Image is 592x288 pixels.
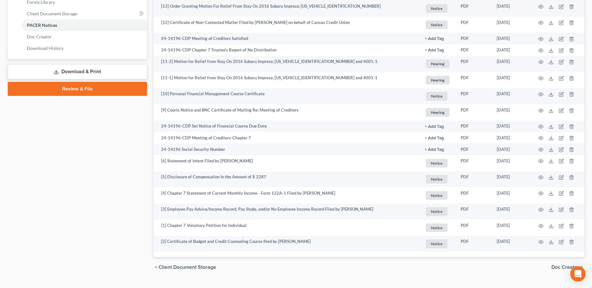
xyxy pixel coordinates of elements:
[492,33,531,44] td: [DATE]
[426,207,448,216] span: Notice
[27,45,64,51] span: Download History
[22,8,147,19] a: Client Document Storage
[426,239,448,248] span: Notice
[492,155,531,171] td: [DATE]
[456,44,492,56] td: PDF
[425,123,450,129] a: + Add Tag
[153,72,420,88] td: [11-1] Motion for Relief from Stay On 2016 Subaru Impreza; [US_VEHICLE_IDENTIFICATION_NUMBER] and...
[425,135,450,141] a: + Add Tag
[153,236,420,252] td: [2] Certificate of Budget and Credit Counseling Course filed by [PERSON_NAME]
[8,64,147,79] a: Download & Print
[425,91,450,101] a: Notice
[551,265,584,270] button: Doc Creator chevron_right
[153,17,420,33] td: [12] Certificate of Non-Contested Matter Filed by [PERSON_NAME] on behalf of Canvas Credit Union
[426,20,448,29] span: Notice
[426,223,448,232] span: Notice
[426,92,448,100] span: Notice
[492,171,531,188] td: [DATE]
[579,265,584,270] i: chevron_right
[456,104,492,121] td: PDF
[425,48,444,52] button: + Add Tag
[492,17,531,33] td: [DATE]
[425,3,450,14] a: Notice
[456,121,492,132] td: PDF
[456,171,492,188] td: PDF
[425,19,450,30] a: Notice
[492,236,531,252] td: [DATE]
[425,148,444,152] button: + Add Tag
[425,107,450,118] a: Hearing
[153,204,420,220] td: [3] Employee Pay Advice/Income Record, Pay Stubs, and/or No Employee Income Record Filed by [PERS...
[153,121,420,132] td: 24-14196-CDP Set Notice of Financial Course Due Date
[425,136,444,140] button: + Add Tag
[551,265,579,270] span: Doc Creator
[153,0,420,17] td: [13] Order Granting Motion For Relief From Stay On 2016 Subaru Impreza; [US_VEHICLE_IDENTIFICATIO...
[456,132,492,144] td: PDF
[426,59,449,68] span: Hearing
[153,265,216,270] button: chevron_left Client Document Storage
[27,11,77,16] span: Client Document Storage
[492,204,531,220] td: [DATE]
[8,82,147,96] a: Review & File
[27,34,52,39] span: Doc Creator
[425,146,450,152] a: + Add Tag
[492,187,531,204] td: [DATE]
[153,187,420,204] td: [4] Chapter 7 Statement of Current Monthly Income - Form 122A-1 Filed by [PERSON_NAME]
[153,171,420,188] td: [5] Disclosure of Compensation In the Amount of $ 2287
[425,238,450,249] a: Notice
[426,4,448,13] span: Notice
[456,144,492,155] td: PDF
[456,187,492,204] td: PDF
[153,104,420,121] td: [9] Courts Notice and BNC Certificate of Mailing Re: Meeting of Creditors
[492,88,531,105] td: [DATE]
[492,56,531,72] td: [DATE]
[27,22,57,28] span: PACER Notices
[425,174,450,184] a: Notice
[425,190,450,201] a: Notice
[425,125,444,129] button: + Add Tag
[492,44,531,56] td: [DATE]
[153,144,420,155] td: 24-14196 Social Security Number
[570,266,586,282] div: Open Intercom Messenger
[22,19,147,31] a: PACER Notices
[425,206,450,217] a: Notice
[492,0,531,17] td: [DATE]
[153,155,420,171] td: [6] Statement of Intent Filed by [PERSON_NAME]
[492,121,531,132] td: [DATE]
[492,72,531,88] td: [DATE]
[492,132,531,144] td: [DATE]
[425,75,450,85] a: Hearing
[456,155,492,171] td: PDF
[153,33,420,44] td: 24-14196-CDP Meeting of Creditors Satisfied
[425,35,450,42] a: + Add Tag
[492,220,531,236] td: [DATE]
[456,0,492,17] td: PDF
[492,104,531,121] td: [DATE]
[425,222,450,233] a: Notice
[456,88,492,105] td: PDF
[425,37,444,41] button: + Add Tag
[425,58,450,69] a: Hearing
[153,132,420,144] td: 24-14196-CDP Meeting of Creditors-Chapter 7
[159,265,216,270] span: Client Document Storage
[456,72,492,88] td: PDF
[456,33,492,44] td: PDF
[456,220,492,236] td: PDF
[456,204,492,220] td: PDF
[153,56,420,72] td: [11-2] Motion for Relief from Stay On 2016 Subaru Impreza; [US_VEHICLE_IDENTIFICATION_NUMBER] and...
[426,175,448,183] span: Notice
[492,144,531,155] td: [DATE]
[456,56,492,72] td: PDF
[153,88,420,105] td: [10] Personal Financial Management Course Certificate
[425,47,450,53] a: + Add Tag
[456,17,492,33] td: PDF
[456,236,492,252] td: PDF
[426,76,449,84] span: Hearing
[426,159,448,167] span: Notice
[22,31,147,43] a: Doc Creator
[425,158,450,168] a: Notice
[153,220,420,236] td: [1] Chapter 7 Voluntary Petition for Individual
[426,191,448,200] span: Notice
[153,265,159,270] i: chevron_left
[426,108,449,117] span: Hearing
